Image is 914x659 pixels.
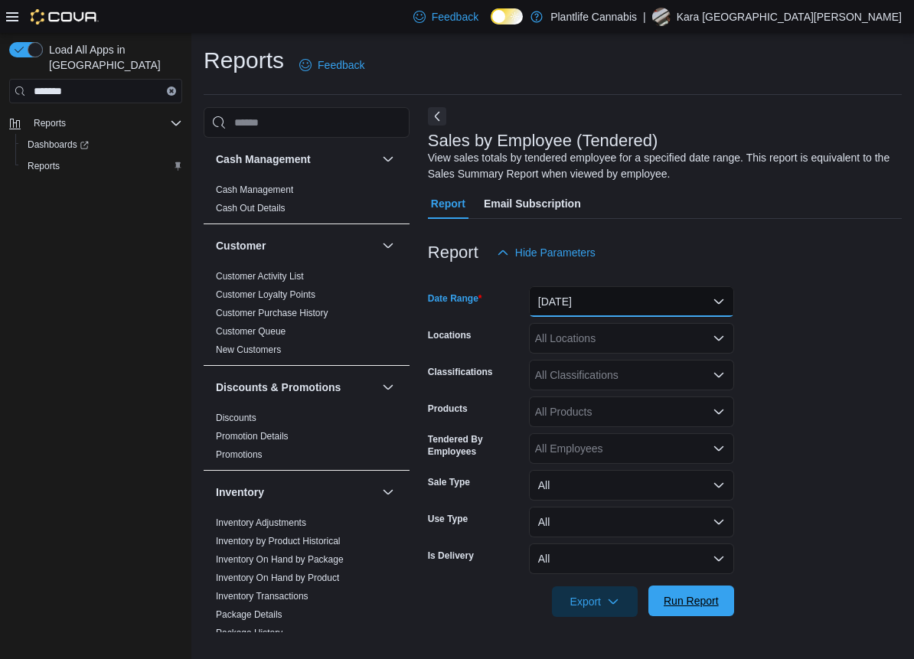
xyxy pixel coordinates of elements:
[428,243,478,262] h3: Report
[428,292,482,305] label: Date Range
[428,107,446,126] button: Next
[379,483,397,501] button: Inventory
[21,135,182,154] span: Dashboards
[216,289,315,301] span: Customer Loyalty Points
[204,181,410,223] div: Cash Management
[643,8,646,26] p: |
[216,413,256,423] a: Discounts
[529,470,734,501] button: All
[713,406,725,418] button: Open list of options
[216,184,293,195] a: Cash Management
[216,238,266,253] h3: Customer
[216,289,315,300] a: Customer Loyalty Points
[216,271,304,282] a: Customer Activity List
[216,308,328,318] a: Customer Purchase History
[216,202,286,214] span: Cash Out Details
[379,237,397,255] button: Customer
[216,484,264,500] h3: Inventory
[34,117,66,129] span: Reports
[428,513,468,525] label: Use Type
[216,554,344,565] a: Inventory On Hand by Package
[216,517,306,528] a: Inventory Adjustments
[216,536,341,546] a: Inventory by Product Historical
[515,245,596,260] span: Hide Parameters
[428,329,472,341] label: Locations
[216,184,293,196] span: Cash Management
[28,114,182,132] span: Reports
[216,307,328,319] span: Customer Purchase History
[216,591,308,602] a: Inventory Transactions
[216,535,341,547] span: Inventory by Product Historical
[15,134,188,155] a: Dashboards
[204,45,284,76] h1: Reports
[428,366,493,378] label: Classifications
[216,431,289,442] a: Promotion Details
[216,517,306,529] span: Inventory Adjustments
[216,325,286,338] span: Customer Queue
[216,430,289,442] span: Promotion Details
[216,344,281,355] a: New Customers
[216,238,376,253] button: Customer
[293,50,370,80] a: Feedback
[491,8,523,24] input: Dark Mode
[713,369,725,381] button: Open list of options
[407,2,485,32] a: Feedback
[552,586,638,617] button: Export
[204,267,410,365] div: Customer
[550,8,637,26] p: Plantlife Cannabis
[9,106,182,217] nav: Complex example
[216,344,281,356] span: New Customers
[216,203,286,214] a: Cash Out Details
[28,114,72,132] button: Reports
[713,442,725,455] button: Open list of options
[428,476,470,488] label: Sale Type
[167,86,176,96] button: Clear input
[428,132,658,150] h3: Sales by Employee (Tendered)
[428,433,523,458] label: Tendered By Employees
[216,412,256,424] span: Discounts
[28,160,60,172] span: Reports
[491,237,602,268] button: Hide Parameters
[3,113,188,134] button: Reports
[216,380,341,395] h3: Discounts & Promotions
[428,403,468,415] label: Products
[21,157,182,175] span: Reports
[43,42,182,73] span: Load All Apps in [GEOGRAPHIC_DATA]
[216,152,376,167] button: Cash Management
[379,150,397,168] button: Cash Management
[431,188,465,219] span: Report
[428,150,894,182] div: View sales totals by tendered employee for a specified date range. This report is equivalent to t...
[216,572,339,584] span: Inventory On Hand by Product
[216,380,376,395] button: Discounts & Promotions
[484,188,581,219] span: Email Subscription
[713,332,725,344] button: Open list of options
[216,627,282,639] span: Package History
[529,286,734,317] button: [DATE]
[216,608,282,621] span: Package Details
[216,609,282,620] a: Package Details
[216,573,339,583] a: Inventory On Hand by Product
[561,586,628,617] span: Export
[216,326,286,337] a: Customer Queue
[216,553,344,566] span: Inventory On Hand by Package
[648,586,734,616] button: Run Report
[677,8,902,26] p: Kara [GEOGRAPHIC_DATA][PERSON_NAME]
[318,57,364,73] span: Feedback
[664,593,719,608] span: Run Report
[216,270,304,282] span: Customer Activity List
[216,628,282,638] a: Package History
[216,449,263,461] span: Promotions
[428,550,474,562] label: Is Delivery
[204,409,410,470] div: Discounts & Promotions
[21,135,95,154] a: Dashboards
[379,378,397,396] button: Discounts & Promotions
[216,449,263,460] a: Promotions
[21,157,66,175] a: Reports
[432,9,478,24] span: Feedback
[529,507,734,537] button: All
[652,8,671,26] div: Kara St.Louis
[31,9,99,24] img: Cova
[216,484,376,500] button: Inventory
[216,152,311,167] h3: Cash Management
